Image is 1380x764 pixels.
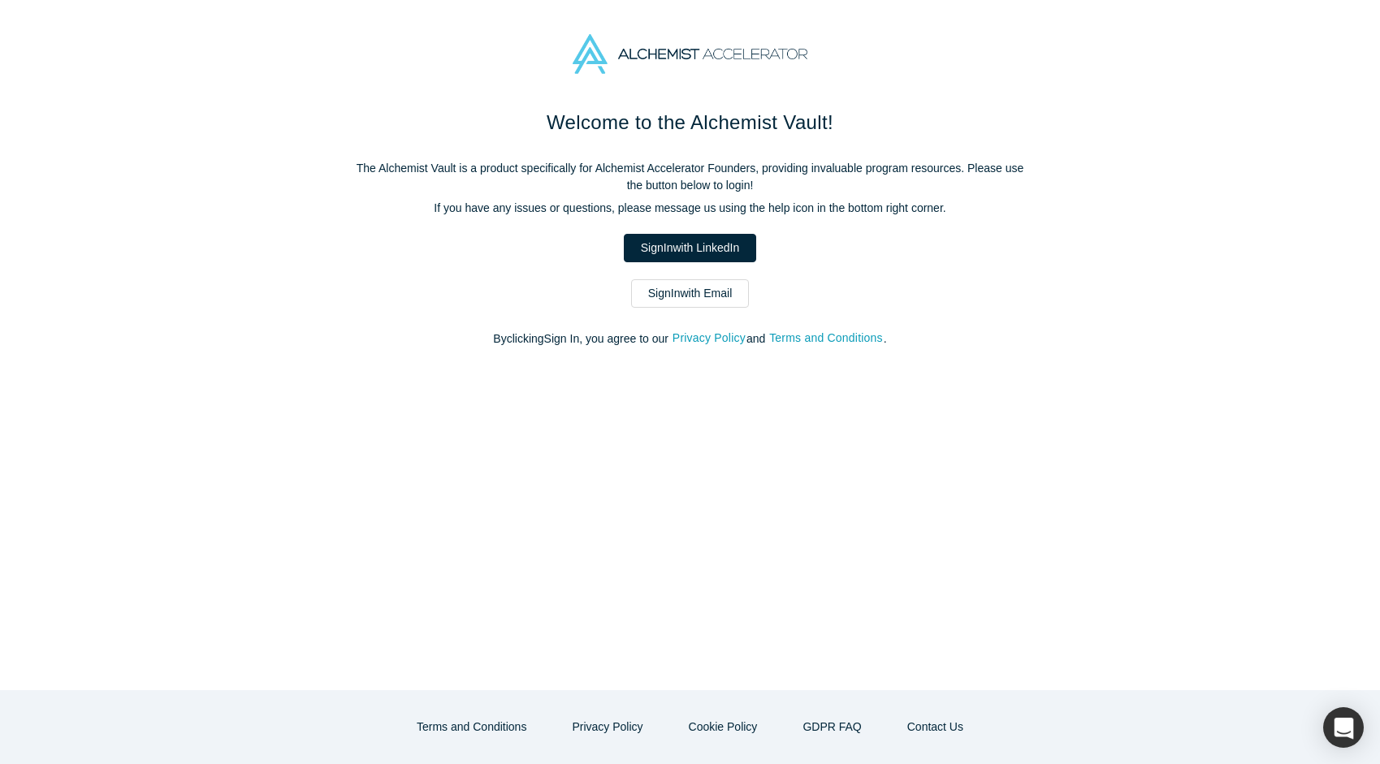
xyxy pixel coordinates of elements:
a: SignInwith Email [631,279,750,308]
button: Contact Us [890,713,980,741]
img: Alchemist Accelerator Logo [573,34,807,74]
button: Terms and Conditions [768,329,884,347]
a: SignInwith LinkedIn [624,234,756,262]
button: Terms and Conditions [400,713,543,741]
a: GDPR FAQ [785,713,878,741]
button: Privacy Policy [555,713,660,741]
p: By clicking Sign In , you agree to our and . [349,330,1032,347]
button: Privacy Policy [672,329,746,347]
p: The Alchemist Vault is a product specifically for Alchemist Accelerator Founders, providing inval... [349,160,1032,194]
button: Cookie Policy [672,713,775,741]
h1: Welcome to the Alchemist Vault! [349,108,1032,137]
p: If you have any issues or questions, please message us using the help icon in the bottom right co... [349,200,1032,217]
